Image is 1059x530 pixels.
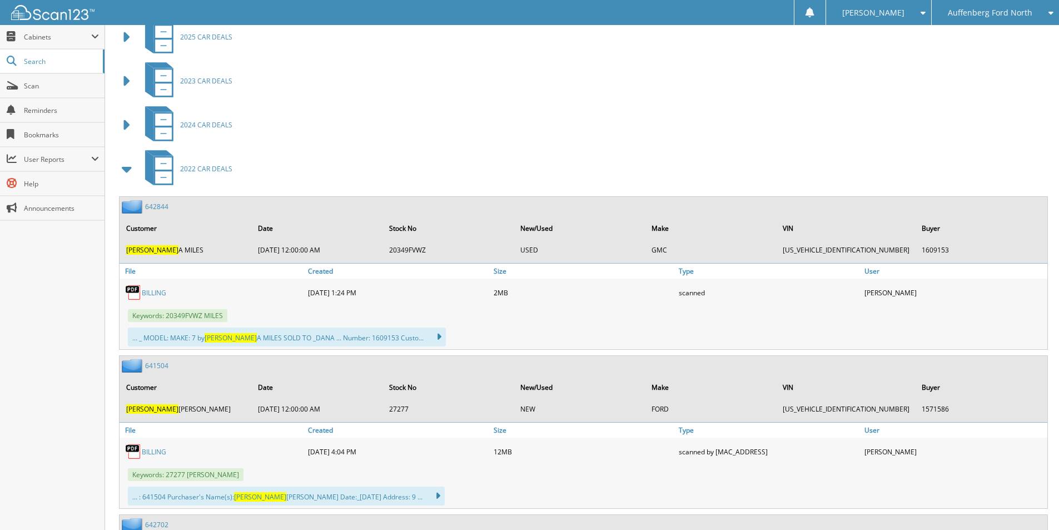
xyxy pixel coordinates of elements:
th: Make [646,376,776,399]
td: [DATE] 12:00:00 AM [252,400,382,418]
a: Size [491,423,677,438]
span: Reminders [24,106,99,115]
span: Keywords: 20349FVWZ MILES [128,309,227,322]
th: Customer [121,376,251,399]
a: BILLING [142,288,166,298]
a: File [120,423,305,438]
th: Stock No [384,217,514,240]
img: PDF.png [125,284,142,301]
td: 20349FVWZ [384,241,514,259]
td: GMC [646,241,776,259]
img: folder2.png [122,200,145,214]
th: Buyer [916,217,1046,240]
td: FORD [646,400,776,418]
a: 2025 CAR DEALS [138,15,232,59]
th: Customer [121,217,251,240]
th: Date [252,217,382,240]
a: Created [305,423,491,438]
td: 27277 [384,400,514,418]
span: 2025 CAR DEALS [180,32,232,42]
a: Type [676,264,862,279]
span: Search [24,57,97,66]
td: 1571586 [916,400,1046,418]
span: 2023 CAR DEALS [180,76,232,86]
th: VIN [777,217,915,240]
div: ... : 641504 Purchaser's Name(s): [PERSON_NAME] Date:_[DATE] Address: 9 ... [128,487,445,506]
a: 2022 CAR DEALS [138,147,232,191]
a: 2023 CAR DEALS [138,59,232,103]
th: Buyer [916,376,1046,399]
div: 12MB [491,440,677,463]
a: File [120,264,305,279]
th: Make [646,217,776,240]
span: Keywords: 27277 [PERSON_NAME] [128,468,243,481]
a: User [862,423,1047,438]
span: Bookmarks [24,130,99,140]
td: [US_VEHICLE_IDENTIFICATION_NUMBER] [777,241,915,259]
th: New/Used [515,217,645,240]
div: [PERSON_NAME] [862,440,1047,463]
td: A MILES [121,241,251,259]
span: [PERSON_NAME] [126,404,178,414]
td: NEW [515,400,645,418]
a: BILLING [142,447,166,457]
div: 2MB [491,281,677,304]
th: Date [252,376,382,399]
span: [PERSON_NAME] [205,333,257,343]
a: 641504 [145,361,168,370]
div: scanned by [MAC_ADDRESS] [676,440,862,463]
th: VIN [777,376,915,399]
a: 2024 CAR DEALS [138,103,232,147]
span: Cabinets [24,32,91,42]
td: [DATE] 12:00:00 AM [252,241,382,259]
td: USED [515,241,645,259]
span: User Reports [24,155,91,164]
th: Stock No [384,376,514,399]
span: 2022 CAR DEALS [180,164,232,174]
a: Size [491,264,677,279]
th: New/Used [515,376,645,399]
span: Help [24,179,99,189]
span: [PERSON_NAME] [126,245,178,255]
td: [US_VEHICLE_IDENTIFICATION_NUMBER] [777,400,915,418]
div: ... _ MODEL: MAKE: 7 by A MILES SOLD TO _DANA ... Number: 1609153 Custo... [128,328,446,346]
div: [DATE] 4:04 PM [305,440,491,463]
span: 2024 CAR DEALS [180,120,232,130]
span: Auffenberg Ford North [948,9,1032,16]
span: Announcements [24,204,99,213]
img: folder2.png [122,359,145,373]
td: 1609153 [916,241,1046,259]
td: [PERSON_NAME] [121,400,251,418]
div: scanned [676,281,862,304]
a: Type [676,423,862,438]
a: Created [305,264,491,279]
a: User [862,264,1047,279]
img: scan123-logo-white.svg [11,5,95,20]
span: [PERSON_NAME] [234,492,286,502]
div: [PERSON_NAME] [862,281,1047,304]
span: [PERSON_NAME] [842,9,904,16]
div: [DATE] 1:24 PM [305,281,491,304]
iframe: Chat Widget [1003,477,1059,530]
a: 642702 [145,520,168,529]
img: PDF.png [125,443,142,460]
span: Scan [24,81,99,91]
a: 642844 [145,202,168,211]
